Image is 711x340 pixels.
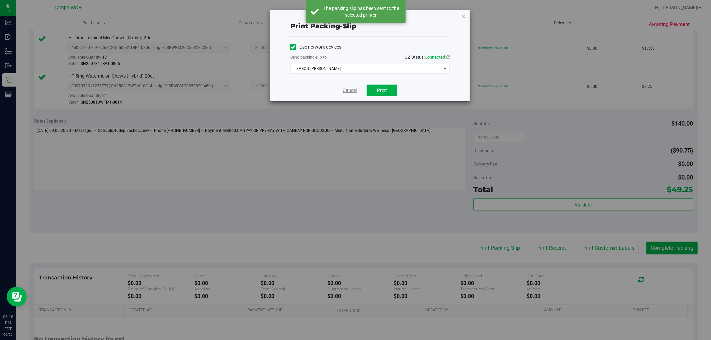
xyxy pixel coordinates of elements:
[322,5,401,18] div: The packing slip has been sent to the selected printer.
[7,287,27,307] iframe: Resource center
[425,55,445,60] span: Connected
[290,44,341,51] label: Use network devices
[291,64,441,73] span: EPSON-[PERSON_NAME]
[405,55,450,60] span: QZ Status:
[441,64,449,73] span: select
[290,54,328,60] label: Send packing-slip to:
[367,85,397,96] button: Print
[377,88,387,93] span: Print
[290,22,356,30] span: Print packing-slip
[343,87,357,94] a: Cancel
